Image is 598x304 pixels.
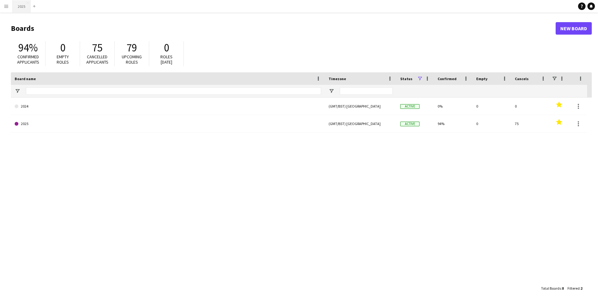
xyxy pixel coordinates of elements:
[400,76,412,81] span: Status
[400,104,420,109] span: Active
[511,98,550,115] div: 0
[511,115,550,132] div: 75
[164,41,169,55] span: 0
[57,54,69,65] span: Empty roles
[581,286,582,291] span: 2
[541,282,564,294] div: :
[92,41,102,55] span: 75
[476,76,487,81] span: Empty
[15,88,20,94] button: Open Filter Menu
[122,54,142,65] span: Upcoming roles
[472,115,511,132] div: 0
[15,98,321,115] a: 2024
[26,87,321,95] input: Board name Filter Input
[18,41,38,55] span: 94%
[567,282,582,294] div: :
[556,22,592,35] a: New Board
[325,98,396,115] div: (GMT/BST) [GEOGRAPHIC_DATA]
[15,115,321,133] a: 2025
[329,76,346,81] span: Timezone
[562,286,564,291] span: 8
[13,0,31,12] button: 2025
[438,76,457,81] span: Confirmed
[11,24,556,33] h1: Boards
[515,76,529,81] span: Cancels
[160,54,173,65] span: Roles [DATE]
[400,122,420,126] span: Active
[340,87,393,95] input: Timezone Filter Input
[60,41,65,55] span: 0
[472,98,511,115] div: 0
[15,76,36,81] span: Board name
[434,115,472,132] div: 94%
[329,88,334,94] button: Open Filter Menu
[325,115,396,132] div: (GMT/BST) [GEOGRAPHIC_DATA]
[86,54,108,65] span: Cancelled applicants
[567,286,580,291] span: Filtered
[17,54,39,65] span: Confirmed applicants
[434,98,472,115] div: 0%
[541,286,561,291] span: Total Boards
[126,41,137,55] span: 79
